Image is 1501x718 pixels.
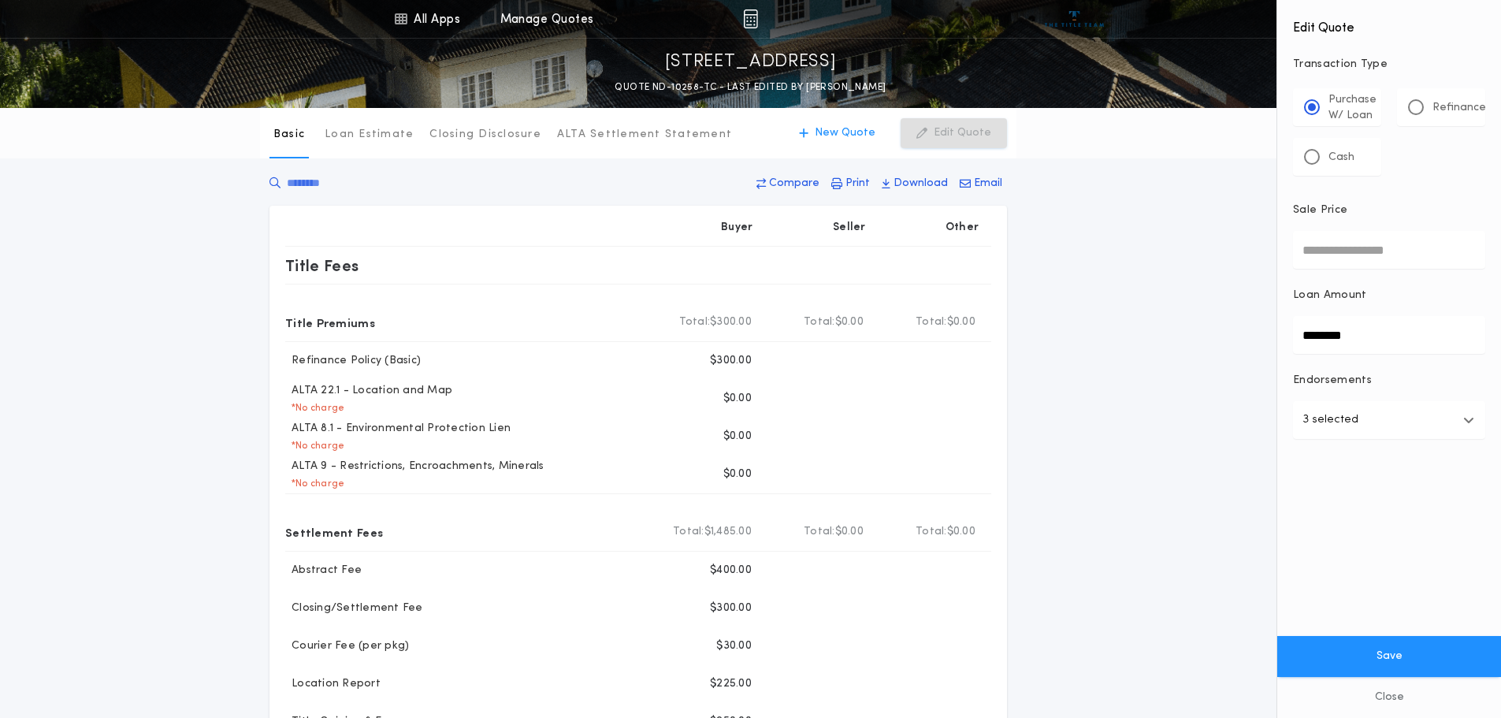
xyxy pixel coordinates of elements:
p: Cash [1328,150,1354,166]
p: Basic [273,127,305,143]
span: $0.00 [947,314,975,330]
span: $1,485.00 [704,524,752,540]
p: * No charge [285,440,344,452]
p: $30.00 [716,638,752,654]
span: $0.00 [835,524,864,540]
button: New Quote [783,118,891,148]
button: Print [827,169,875,198]
span: $300.00 [710,314,752,330]
p: Title Premiums [285,310,375,335]
p: ALTA 22.1 - Location and Map [285,383,452,399]
p: Closing Disclosure [429,127,541,143]
span: $0.00 [947,524,975,540]
p: Download [894,176,948,192]
p: $0.00 [723,467,752,482]
p: QUOTE ND-10258-TC - LAST EDITED BY [PERSON_NAME] [615,80,886,95]
p: * No charge [285,478,344,490]
b: Total: [916,524,947,540]
p: $300.00 [710,601,752,616]
p: Seller [833,220,866,236]
button: Close [1277,677,1501,718]
button: Download [877,169,953,198]
p: Settlement Fees [285,519,383,545]
p: ALTA Settlement Statement [557,127,732,143]
p: Loan Estimate [325,127,414,143]
p: Sale Price [1293,203,1347,218]
button: Compare [752,169,824,198]
p: Location Report [285,676,381,692]
p: Print [845,176,870,192]
p: ALTA 8.1 - Environmental Protection Lien [285,421,511,437]
p: $0.00 [723,429,752,445]
p: Title Fees [285,253,359,278]
button: Save [1277,636,1501,677]
p: Abstract Fee [285,563,362,578]
button: 3 selected [1293,401,1485,439]
p: Closing/Settlement Fee [285,601,423,616]
b: Total: [916,314,947,330]
button: Email [955,169,1007,198]
b: Total: [804,524,835,540]
p: $0.00 [723,391,752,407]
p: Buyer [721,220,752,236]
p: [STREET_ADDRESS] [665,50,837,75]
span: $0.00 [835,314,864,330]
b: Total: [673,524,704,540]
img: vs-icon [1045,11,1104,27]
p: Refinance [1432,100,1486,116]
p: Refinance Policy (Basic) [285,353,421,369]
p: Loan Amount [1293,288,1367,303]
p: ALTA 9 - Restrictions, Encroachments, Minerals [285,459,544,474]
h4: Edit Quote [1293,9,1485,38]
p: $225.00 [710,676,752,692]
p: * No charge [285,402,344,415]
b: Total: [804,314,835,330]
p: Compare [769,176,819,192]
p: Email [974,176,1002,192]
p: Transaction Type [1293,57,1485,73]
p: $400.00 [710,563,752,578]
input: Sale Price [1293,231,1485,269]
p: Other [946,220,979,236]
p: Courier Fee (per pkg) [285,638,409,654]
p: Endorsements [1293,373,1485,389]
img: img [743,9,758,28]
button: Edit Quote [901,118,1007,148]
p: $300.00 [710,353,752,369]
p: 3 selected [1302,411,1358,430]
p: New Quote [815,125,875,141]
p: Edit Quote [934,125,991,141]
b: Total: [679,314,711,330]
input: Loan Amount [1293,316,1485,354]
p: Purchase W/ Loan [1328,92,1377,124]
